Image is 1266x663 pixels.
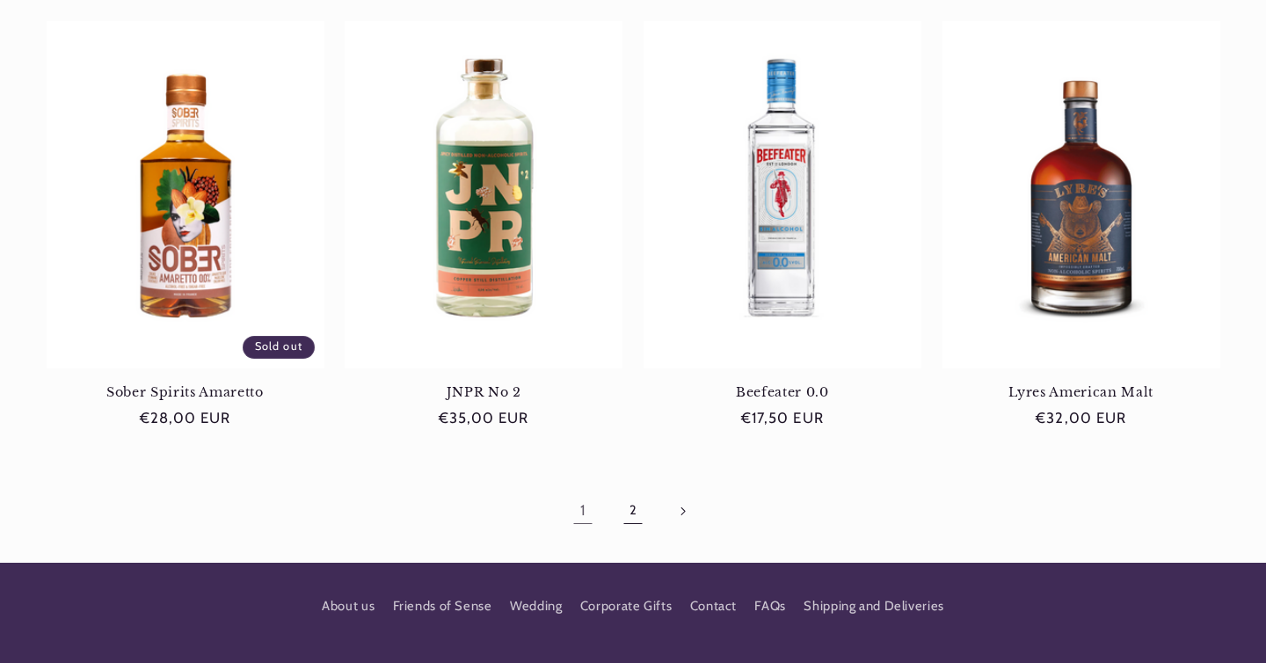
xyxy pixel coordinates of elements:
a: About us [322,595,375,623]
a: Shipping and Deliveries [804,591,944,623]
a: Lyres American Malt [942,384,1220,400]
a: JNPR No 2 [345,384,622,400]
a: Next page [663,491,703,531]
a: Beefeater 0.0 [644,384,921,400]
a: Wedding [510,591,562,623]
a: Sober Spirits Amaretto [47,384,324,400]
a: FAQs [754,591,786,623]
a: Corporate Gifts [580,591,672,623]
a: Page 1 [563,491,603,531]
a: Page 2 [613,491,653,531]
a: Contact [690,591,737,623]
a: Friends of Sense [393,591,492,623]
nav: Pagination [47,491,1220,531]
